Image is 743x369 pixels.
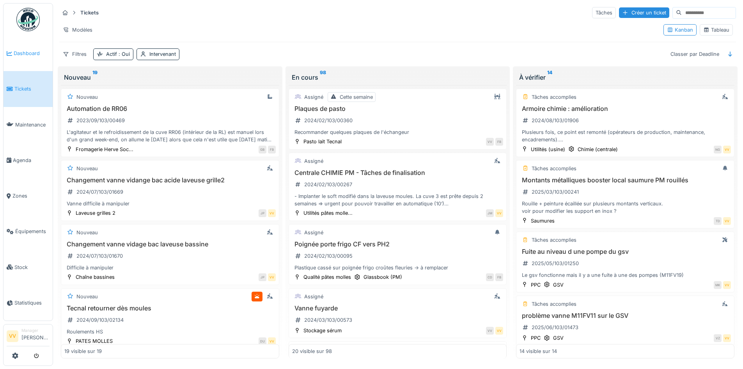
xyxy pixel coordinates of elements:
[117,51,130,57] span: : Oui
[64,348,102,355] div: 19 visible sur 19
[21,328,50,333] div: Manager
[531,281,541,289] div: PPC
[15,228,50,235] span: Équipements
[15,121,50,128] span: Maintenance
[92,73,98,82] sup: 19
[292,241,504,248] h3: Poignée porte frigo CF vers PH2
[4,285,53,321] a: Statistiques
[303,327,342,334] div: Stockage sérum
[76,273,115,281] div: Chaîne bassines
[723,217,731,225] div: VV
[268,146,276,153] div: FB
[4,178,53,214] a: Zones
[304,316,352,324] div: 2024/03/103/00573
[304,293,323,300] div: Assigné
[292,305,504,312] h3: Vanne fuyarde
[76,293,98,300] div: Nouveau
[340,93,373,101] div: Cette semaine
[532,236,576,244] div: Tâches accomplies
[723,281,731,289] div: VV
[495,209,503,217] div: VV
[76,93,98,101] div: Nouveau
[64,176,276,184] h3: Changement vanne vidange bac acide laveuse grille2
[531,334,541,342] div: PPC
[292,73,504,82] div: En cours
[76,188,123,196] div: 2024/07/103/01669
[59,24,96,36] div: Modèles
[714,281,722,289] div: MK
[667,26,693,34] div: Kanban
[64,73,276,82] div: Nouveau
[16,8,40,31] img: Badge_color-CXgf-gQk.svg
[703,26,729,34] div: Tableau
[14,85,50,93] span: Tickets
[7,328,50,346] a: VV Manager[PERSON_NAME]
[268,337,276,345] div: VV
[531,217,555,225] div: Saumures
[553,281,564,289] div: GSV
[532,188,579,196] div: 2025/03/103/00241
[486,209,494,217] div: JM
[76,146,133,153] div: Fromagerie Herve Soc...
[292,169,504,176] h3: Centrale CHIMIE PM - Tâches de finalisation
[292,348,332,355] div: 20 visible sur 98
[532,300,576,308] div: Tâches accomplies
[723,334,731,342] div: VV
[268,209,276,217] div: VV
[723,146,731,153] div: VV
[4,143,53,178] a: Agenda
[76,209,115,217] div: Laveuse grilles 2
[4,250,53,285] a: Stock
[14,50,50,57] span: Dashboard
[520,105,731,112] h3: Armoire chimie : amélioration
[106,50,130,58] div: Actif
[553,334,564,342] div: GSV
[532,324,578,331] div: 2025/06/103/01473
[4,71,53,107] a: Tickets
[519,73,731,82] div: À vérifier
[64,241,276,248] h3: Changement vanne vidage bac laveuse bassine
[486,327,494,335] div: VV
[292,128,504,136] div: Recommander quelques plaques de l'échangeur
[259,273,266,281] div: JP
[13,157,50,164] span: Agenda
[64,328,276,335] div: Roulements HS
[64,128,276,143] div: L'agitateur et le refroidissement de la cuve RR06 (intérieur de la RL) est manuel lors d'un grand...
[292,105,504,112] h3: Plaques de pasto
[4,107,53,143] a: Maintenance
[304,229,323,236] div: Assigné
[547,73,552,82] sup: 14
[520,348,557,355] div: 14 visible sur 14
[12,192,50,200] span: Zones
[520,248,731,255] h3: Fuite au niveau d une pompe du gsv
[486,273,494,281] div: CD
[532,117,579,124] div: 2024/08/103/01906
[495,138,503,146] div: FB
[495,273,503,281] div: FB
[667,48,723,60] div: Classer par Deadline
[259,337,266,345] div: DU
[304,181,352,188] div: 2024/02/103/00267
[4,214,53,249] a: Équipements
[619,7,669,18] div: Créer un ticket
[531,146,565,153] div: Utilités (usine)
[532,93,576,101] div: Tâches accomplies
[520,176,731,184] h3: Montants métalliques booster local saumure PM rouillés
[59,48,90,60] div: Filtres
[149,50,176,58] div: Intervenant
[304,93,323,101] div: Assigné
[64,305,276,312] h3: Tecnal retourner dès moules
[714,146,722,153] div: NG
[14,299,50,307] span: Statistiques
[303,273,351,281] div: Qualité pâtes molles
[320,73,326,82] sup: 98
[364,273,402,281] div: Glassbook (PM)
[4,36,53,71] a: Dashboard
[532,165,576,172] div: Tâches accomplies
[64,200,276,207] div: Vanne difficile à manipuler
[76,337,113,345] div: PATES MOLLES
[303,209,353,217] div: Utilités pâtes molle...
[64,264,276,271] div: Difficile à manipuler
[76,316,124,324] div: 2024/09/103/02134
[520,271,731,279] div: Le gsv fonctionne mais il y a une fuite à une des pompes (M11FV19)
